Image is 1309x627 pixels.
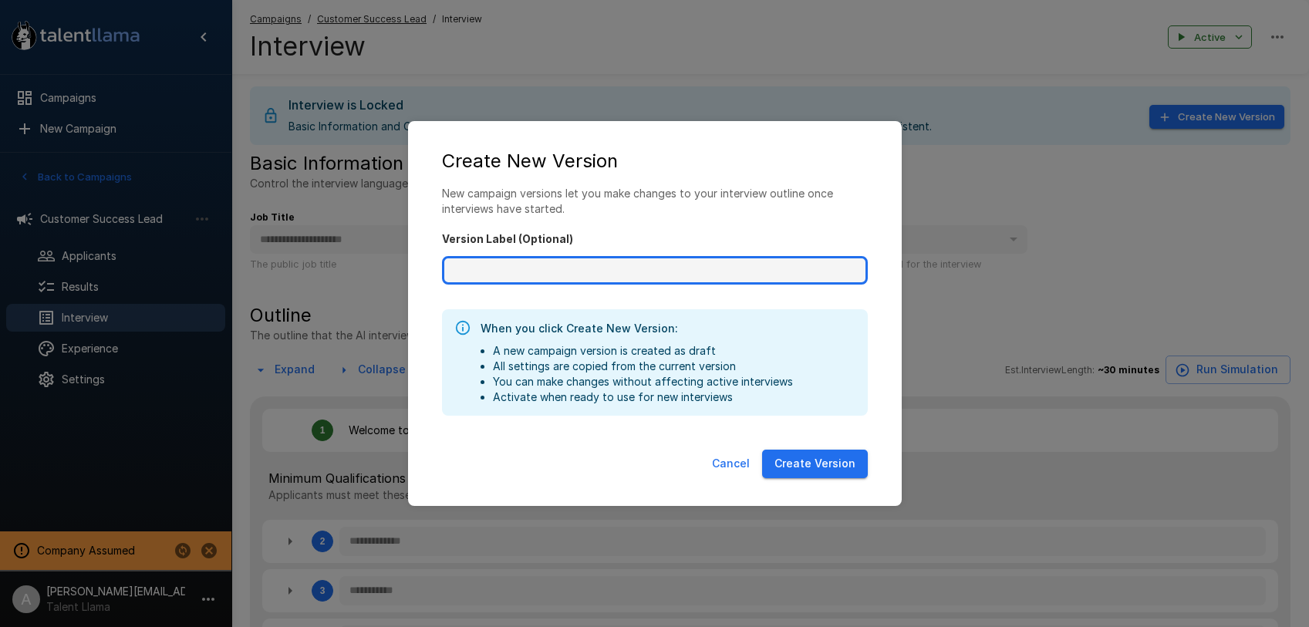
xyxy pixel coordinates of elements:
[706,450,756,478] button: Cancel
[493,343,793,359] li: A new campaign version is created as draft
[762,450,868,478] button: Create Version
[442,186,868,217] p: New campaign versions let you make changes to your interview outline once interviews have started.
[493,359,793,374] li: All settings are copied from the current version
[423,137,886,186] h2: Create New Version
[481,320,793,337] h6: When you click Create New Version:
[493,389,793,405] li: Activate when ready to use for new interviews
[493,374,793,389] li: You can make changes without affecting active interviews
[442,232,868,248] label: Version Label (Optional)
